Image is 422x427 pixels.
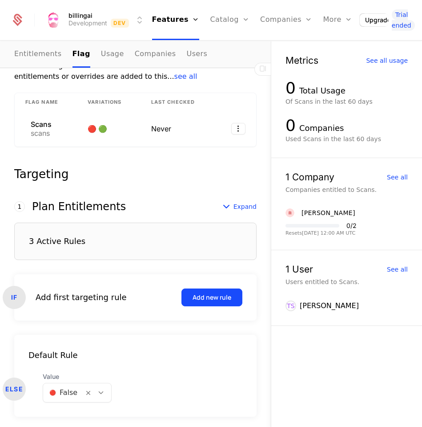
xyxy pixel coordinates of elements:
[3,378,26,401] div: ELSE
[14,41,207,68] ul: Choose Sub Page
[285,301,296,311] div: TS
[88,124,98,133] span: 🔴
[29,237,85,245] div: 3 Active Rules
[72,41,90,68] a: Flag
[285,97,408,106] div: Of Scans in the last 60 days
[15,93,77,112] th: Flag Name
[14,201,25,212] div: 1
[3,286,26,309] div: IF
[233,202,257,211] span: Expand
[43,372,112,381] span: Value
[366,57,408,64] div: See all usage
[187,41,208,68] a: Users
[111,19,129,28] span: Dev
[285,277,408,286] div: Users entitled to Scans.
[285,208,294,217] img: red.png
[285,56,318,65] div: Metrics
[346,223,357,229] div: 0 / 2
[45,10,145,30] button: Select environment
[299,85,346,97] div: Total Usage
[32,201,126,212] div: Plan Entitlements
[285,117,296,134] div: 0
[68,19,107,28] div: Development
[31,121,52,128] div: Scans
[135,41,176,68] a: Companies
[285,134,408,143] div: Used Scans in the last 60 days
[285,79,296,97] div: 0
[231,123,245,134] button: Select action
[299,122,344,134] div: Companies
[36,291,127,304] div: Add first targeting rule
[301,208,355,217] div: [PERSON_NAME]
[141,93,215,112] th: Last Checked
[193,293,231,302] div: Add new rule
[285,264,313,274] div: 1 User
[360,14,396,26] button: Upgrade
[31,130,52,137] div: scans
[387,266,408,272] div: See all
[387,174,408,180] div: See all
[181,289,242,306] button: Add new rule
[285,185,408,194] div: Companies entitled to Scans.
[98,124,109,133] span: 🟢
[151,123,205,134] div: Never
[45,12,61,28] img: billingai
[68,12,92,19] span: billingai
[392,9,415,31] span: Trial ended
[14,61,257,82] div: Choose a flag that is associated with this feature. When entitlements or overrides are added to t...
[14,168,257,180] div: Targeting
[300,301,359,311] div: [PERSON_NAME]
[285,172,334,182] div: 1 Company
[285,231,357,236] div: Resets [DATE] 12:00 AM UTC
[101,41,124,68] a: Usage
[14,41,62,68] a: Entitlements
[174,72,197,81] span: see all
[14,41,257,68] nav: Main
[77,93,141,112] th: Variations
[14,349,257,362] div: Default Rule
